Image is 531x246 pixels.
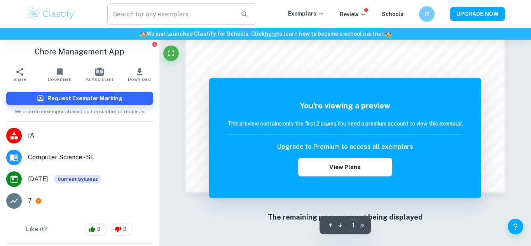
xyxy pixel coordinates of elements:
[6,46,153,58] h1: Chore Management App
[86,77,114,82] span: AI Assistant
[508,219,523,234] button: Help and Feedback
[360,222,365,229] span: / 2
[119,225,131,233] span: 0
[163,45,179,61] button: Fullscreen
[40,64,79,85] button: Bookmark
[28,153,153,162] span: Computer Science - SL
[423,10,431,18] h6: IY
[288,9,324,18] p: Exemplars
[26,225,48,234] h6: Like it?
[28,174,48,184] span: [DATE]
[450,7,505,21] button: UPGRADE NOW
[26,6,75,22] img: Clastify logo
[265,31,277,37] a: here
[80,64,119,85] button: AI Assistant
[54,175,101,183] span: Current Syllabus
[277,142,413,152] h6: Upgrade to Premium to access all exemplars
[93,225,105,233] span: 0
[201,212,489,223] h6: The remaining pages are not being displayed
[15,105,145,115] span: We prioritize exemplars based on the number of requests
[13,77,26,82] span: Share
[382,11,403,17] a: Schools
[140,31,147,37] span: 🏫
[152,41,158,47] button: Report issue
[227,119,463,128] h6: This preview contains only the first 2 pages. You need a premium account to view this exemplar.
[6,92,153,105] button: Request Exemplar Marking
[54,175,101,183] div: This exemplar is based on the current syllabus. Feel free to refer to it for inspiration/ideas wh...
[340,10,366,19] p: Review
[227,100,463,112] h5: You're viewing a preview
[2,30,529,38] h6: We just launched Clastify for Schools. Click to learn how to become a school partner.
[128,77,151,82] span: Download
[107,3,234,25] input: Search for any exemplars...
[119,64,159,85] button: Download
[28,196,32,206] p: 7
[48,77,72,82] span: Bookmark
[95,68,104,76] img: AI Assistant
[47,94,122,103] h6: Request Exemplar Marking
[298,158,392,176] button: View Plans
[28,131,153,140] span: IA
[419,6,435,22] button: IY
[385,31,391,37] span: 🏫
